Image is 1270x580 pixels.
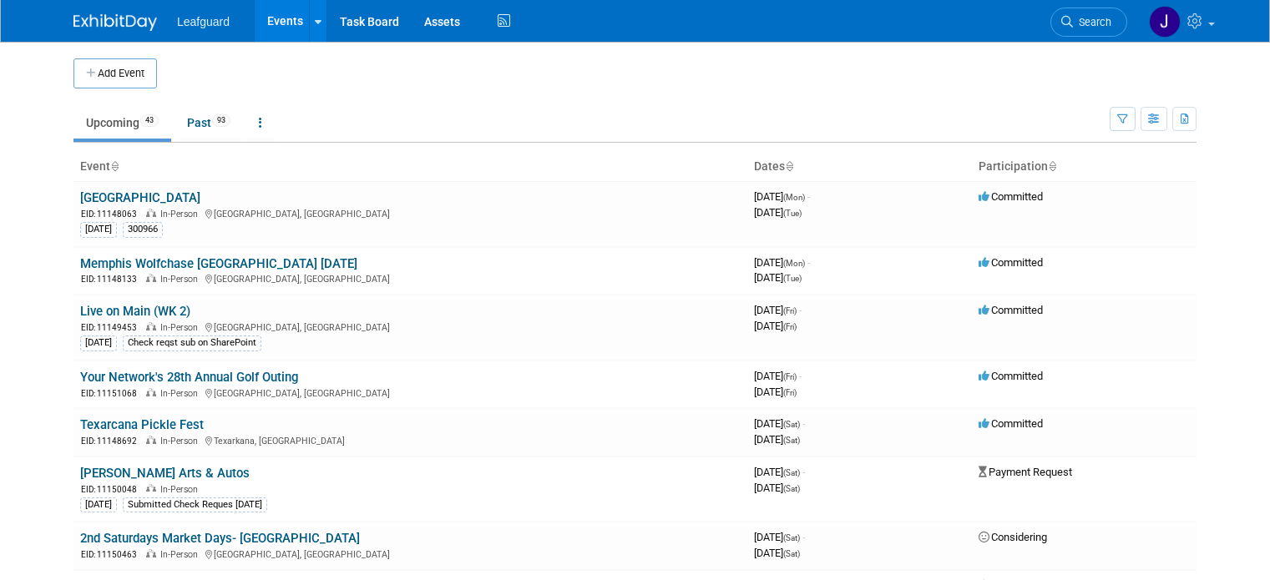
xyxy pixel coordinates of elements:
[160,436,203,446] span: In-Person
[979,466,1072,478] span: Payment Request
[783,274,802,283] span: (Tue)
[160,274,203,285] span: In-Person
[73,107,171,139] a: Upcoming43
[80,386,741,400] div: [GEOGRAPHIC_DATA], [GEOGRAPHIC_DATA]
[1048,159,1056,173] a: Sort by Participation Type
[80,547,741,561] div: [GEOGRAPHIC_DATA], [GEOGRAPHIC_DATA]
[783,533,800,542] span: (Sat)
[799,370,802,382] span: -
[979,304,1043,316] span: Committed
[123,497,267,512] div: Submitted Check Reques [DATE]
[80,256,357,271] a: Memphis Wolfchase [GEOGRAPHIC_DATA] [DATE]
[81,275,144,284] span: EID: 11148133
[81,323,144,332] span: EID: 11149453
[81,436,144,446] span: EID: 11148692
[783,388,797,397] span: (Fri)
[783,549,800,558] span: (Sat)
[81,389,144,398] span: EID: 11151068
[73,58,157,88] button: Add Event
[80,320,741,334] div: [GEOGRAPHIC_DATA], [GEOGRAPHIC_DATA]
[754,482,800,494] span: [DATE]
[754,531,805,543] span: [DATE]
[979,370,1043,382] span: Committed
[80,370,298,385] a: Your Network's 28th Annual Golf Outing
[160,209,203,219] span: In-Person
[73,14,157,31] img: ExhibitDay
[754,417,805,430] span: [DATE]
[783,468,800,477] span: (Sat)
[783,306,797,315] span: (Fri)
[783,436,800,445] span: (Sat)
[73,153,747,181] th: Event
[80,222,117,237] div: [DATE]
[80,531,360,546] a: 2nd Saturdays Market Days- [GEOGRAPHIC_DATA]
[160,484,203,495] span: In-Person
[146,436,156,444] img: In-Person Event
[979,417,1043,430] span: Committed
[123,335,261,351] div: Check reqst sub on SharePoint
[783,209,802,218] span: (Tue)
[146,209,156,217] img: In-Person Event
[783,259,805,268] span: (Mon)
[783,372,797,381] span: (Fri)
[747,153,972,181] th: Dates
[80,190,200,205] a: [GEOGRAPHIC_DATA]
[754,466,805,478] span: [DATE]
[140,114,159,127] span: 43
[802,466,805,478] span: -
[754,271,802,284] span: [DATE]
[1073,16,1111,28] span: Search
[146,322,156,330] img: In-Person Event
[785,159,793,173] a: Sort by Start Date
[979,531,1047,543] span: Considering
[80,417,204,432] a: Texarcana Pickle Fest
[754,190,810,203] span: [DATE]
[146,388,156,396] img: In-Person Event
[979,256,1043,269] span: Committed
[783,484,800,493] span: (Sat)
[81,209,144,219] span: EID: 11148063
[80,497,117,512] div: [DATE]
[146,484,156,492] img: In-Person Event
[110,159,119,173] a: Sort by Event Name
[754,370,802,382] span: [DATE]
[177,15,230,28] span: Leafguard
[212,114,230,127] span: 93
[783,322,797,331] span: (Fri)
[754,206,802,219] span: [DATE]
[146,549,156,557] img: In-Person Event
[80,433,741,447] div: Texarkana, [GEOGRAPHIC_DATA]
[807,256,810,269] span: -
[80,304,190,319] a: Live on Main (WK 2)
[783,420,800,429] span: (Sat)
[80,335,117,351] div: [DATE]
[802,417,805,430] span: -
[80,466,250,481] a: [PERSON_NAME] Arts & Autos
[160,322,203,333] span: In-Person
[807,190,810,203] span: -
[754,547,800,559] span: [DATE]
[802,531,805,543] span: -
[80,206,741,220] div: [GEOGRAPHIC_DATA], [GEOGRAPHIC_DATA]
[754,320,797,332] span: [DATE]
[1050,8,1127,37] a: Search
[1149,6,1181,38] img: Jonathan Zargo
[81,485,144,494] span: EID: 11150048
[754,304,802,316] span: [DATE]
[81,550,144,559] span: EID: 11150463
[799,304,802,316] span: -
[160,388,203,399] span: In-Person
[175,107,243,139] a: Past93
[160,549,203,560] span: In-Person
[754,433,800,446] span: [DATE]
[754,256,810,269] span: [DATE]
[80,271,741,285] div: [GEOGRAPHIC_DATA], [GEOGRAPHIC_DATA]
[972,153,1197,181] th: Participation
[146,274,156,282] img: In-Person Event
[754,386,797,398] span: [DATE]
[783,193,805,202] span: (Mon)
[123,222,163,237] div: 300966
[979,190,1043,203] span: Committed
